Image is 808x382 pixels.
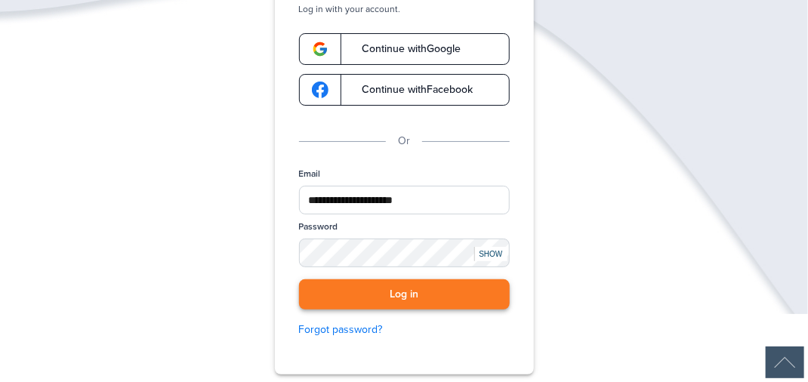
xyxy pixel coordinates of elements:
label: Password [299,220,338,233]
a: Forgot password? [299,322,510,338]
img: Back to Top [766,347,804,378]
input: Email [299,186,510,214]
a: google-logoContinue withGoogle [299,33,510,65]
p: Log in with your account. [299,3,510,15]
button: Log in [299,279,510,310]
span: Continue with Facebook [347,85,473,95]
div: Scroll Back to Top [766,347,804,378]
span: Continue with Google [347,44,461,54]
label: Email [299,168,321,180]
p: Or [398,133,410,149]
div: SHOW [474,247,507,261]
img: google-logo [312,82,328,98]
input: Password [299,239,510,267]
img: google-logo [312,41,328,57]
a: google-logoContinue withFacebook [299,74,510,106]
